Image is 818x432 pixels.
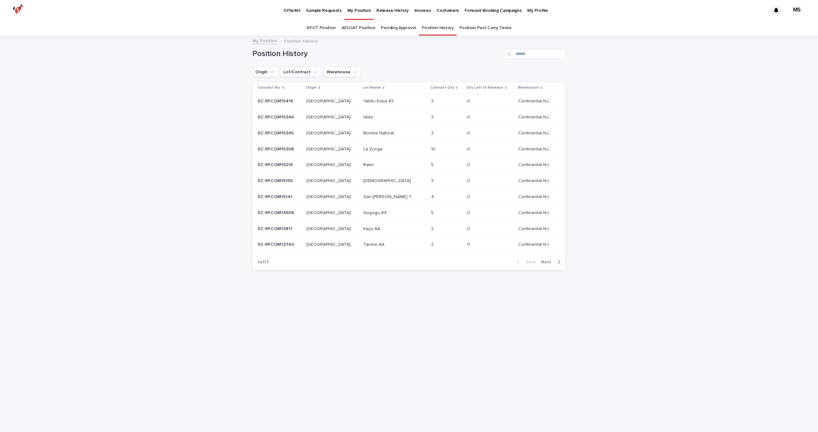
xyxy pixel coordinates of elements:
[306,145,352,152] p: [GEOGRAPHIC_DATA]
[252,125,566,141] tr: SC-RFCOM15345SC-RFCOM15345 [GEOGRAPHIC_DATA][GEOGRAPHIC_DATA] Bombe NaturalBombe Natural 22 00 Co...
[431,225,435,232] p: 2
[13,4,24,17] img: zttTXibQQrCfv9chImQE
[430,84,454,91] p: Contract Qty
[258,241,296,247] p: SC-RFCOM13760
[363,113,374,120] p: Idido
[252,109,566,125] tr: SC-RFCOM15346SC-RFCOM15346 [GEOGRAPHIC_DATA][GEOGRAPHIC_DATA] IdidoIdido 33 00 Continental NJCont...
[792,5,802,15] div: MS
[467,145,471,152] p: 0
[381,20,416,36] a: Pending Approval
[306,177,352,184] p: [GEOGRAPHIC_DATA]
[324,67,361,77] button: Warehouse
[518,193,550,200] p: Continental NJ
[306,193,352,200] p: [GEOGRAPHIC_DATA]
[252,237,566,253] tr: SC-RFCOM13760SC-RFCOM13760 [GEOGRAPHIC_DATA][GEOGRAPHIC_DATA] Tarime AATarime AA 22 00 Continenta...
[252,49,502,59] h1: Position History
[306,225,352,232] p: [GEOGRAPHIC_DATA]
[342,20,375,36] a: AFLOAT Position
[306,20,336,36] a: SPOT Position
[258,177,294,184] p: SC-RFCOM15155
[252,93,566,109] tr: SC-RFCOM15416SC-RFCOM15416 [GEOGRAPHIC_DATA][GEOGRAPHIC_DATA] Yabitu Koba #3Yabitu Koba #3 33 00 ...
[252,67,278,77] button: Origin
[467,161,471,168] p: 0
[518,129,550,136] p: Continental NJ
[258,113,295,120] p: SC-RFCOM15346
[252,254,274,270] p: 1 of 17
[258,145,295,152] p: SC-RFCOM15308
[467,113,471,120] p: 0
[518,145,550,152] p: Continental NJ
[306,97,352,104] p: [GEOGRAPHIC_DATA]
[363,177,418,184] p: [DEMOGRAPHIC_DATA] AA
[431,113,435,120] p: 3
[252,37,277,44] a: My Position
[252,157,566,173] tr: SC-RFCOM15216SC-RFCOM15216 [GEOGRAPHIC_DATA][GEOGRAPHIC_DATA] RakoRako 55 00 Continental NJContin...
[258,193,294,200] p: SC-RFCOM15141
[518,241,550,247] p: Continental NJ
[258,84,281,91] p: Contract No.
[363,209,388,216] p: Gogogu #4
[467,97,471,104] p: 0
[422,20,454,36] a: Position History
[505,49,566,59] input: Search
[518,113,550,120] p: Continental NJ
[363,129,395,136] p: Bombe Natural
[522,260,536,264] span: Back
[518,177,550,184] p: Continental NJ
[467,209,471,216] p: 0
[306,113,352,120] p: [GEOGRAPHIC_DATA]
[306,129,352,136] p: [GEOGRAPHIC_DATA]
[538,259,566,265] button: Next
[258,129,295,136] p: SC-RFCOM15345
[431,193,435,200] p: 4
[363,225,382,232] p: Kayu AA
[467,84,503,91] p: Qty Left to Release
[431,177,435,184] p: 3
[363,145,384,152] p: La Zunga
[431,209,435,216] p: 5
[431,129,435,136] p: 2
[363,84,381,91] p: Lot Name
[252,205,566,221] tr: SC-RFCOM14506SC-RFCOM14506 [GEOGRAPHIC_DATA][GEOGRAPHIC_DATA] Gogogu #4Gogogu #4 55 00 Continenta...
[518,97,550,104] p: Continental NJ
[281,67,321,77] button: Lot/Contract
[518,225,550,232] p: Continental NJ
[306,84,317,91] p: Origin
[467,225,471,232] p: 0
[467,177,471,184] p: 0
[252,141,566,157] tr: SC-RFCOM15308SC-RFCOM15308 [GEOGRAPHIC_DATA][GEOGRAPHIC_DATA] La ZungaLa Zunga 1010 00 Continenta...
[518,84,539,91] p: Warehouse
[252,173,566,189] tr: SC-RFCOM15155SC-RFCOM15155 [GEOGRAPHIC_DATA][GEOGRAPHIC_DATA] [DEMOGRAPHIC_DATA] AA[DEMOGRAPHIC_D...
[252,189,566,205] tr: SC-RFCOM15141SC-RFCOM15141 [GEOGRAPHIC_DATA][GEOGRAPHIC_DATA] San [PERSON_NAME] Yogondoy #3San [P...
[306,209,352,216] p: [GEOGRAPHIC_DATA]
[363,241,386,247] p: Tarime AA
[431,145,437,152] p: 10
[258,209,296,216] p: SC-RFCOM14506
[363,97,395,104] p: Yabitu Koba #3
[518,209,550,216] p: Continental NJ
[258,161,294,168] p: SC-RFCOM15216
[258,97,295,104] p: SC-RFCOM15416
[467,241,471,247] p: 0
[467,193,471,200] p: 0
[431,241,435,247] p: 2
[258,225,294,232] p: SC-RFCOM13811
[363,193,418,200] p: San [PERSON_NAME] Yogondoy #3
[306,241,352,247] p: [GEOGRAPHIC_DATA]
[252,221,566,237] tr: SC-RFCOM13811SC-RFCOM13811 [GEOGRAPHIC_DATA][GEOGRAPHIC_DATA] Kayu AAKayu AA 22 00 Continental NJ...
[512,259,538,265] button: Back
[541,260,555,264] span: Next
[467,129,471,136] p: 0
[459,20,512,36] a: Position Past Carry Terms
[431,161,435,168] p: 5
[518,161,550,168] p: Continental NJ
[431,97,435,104] p: 3
[306,161,352,168] p: [GEOGRAPHIC_DATA]
[363,161,375,168] p: Rako
[284,37,318,44] p: Position History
